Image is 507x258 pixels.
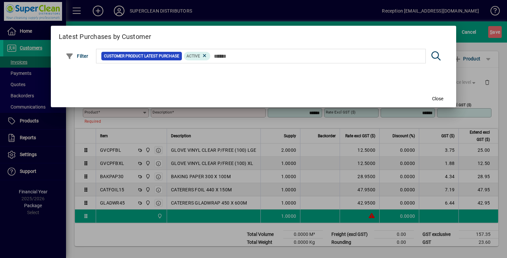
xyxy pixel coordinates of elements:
mat-chip: Product Activation Status: Active [184,52,210,60]
button: Close [427,93,448,105]
span: Customer Product Latest Purchase [104,53,179,59]
span: Filter [66,53,88,59]
span: Active [186,54,200,58]
button: Filter [64,50,90,62]
span: Close [432,95,443,102]
h2: Latest Purchases by Customer [51,26,456,45]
